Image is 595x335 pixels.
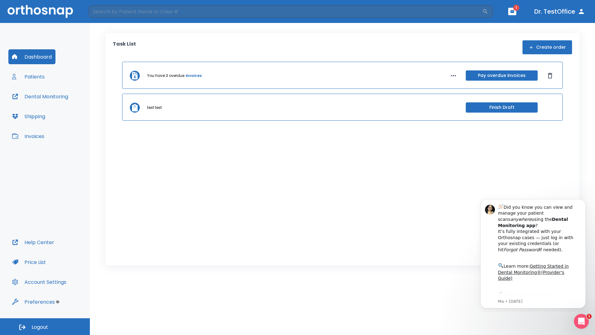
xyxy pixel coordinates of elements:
[27,105,105,111] p: Message from Ma, sent 7w ago
[545,71,555,81] button: Dismiss
[471,194,595,312] iframe: Intercom notifications message
[32,324,48,331] span: Logout
[27,99,82,110] a: App Store
[55,299,60,305] div: Tooltip anchor
[574,314,589,329] iframe: Intercom live chat
[8,89,72,104] button: Dental Monitoring
[513,5,519,11] span: 1
[466,70,538,81] button: Pay overdue invoices
[522,40,572,54] button: Create order
[8,69,48,84] button: Patients
[8,235,58,250] button: Help Center
[8,255,50,270] button: Price List
[8,129,48,144] button: Invoices
[8,294,59,309] button: Preferences
[8,109,49,124] button: Shipping
[113,40,136,54] p: Task List
[8,49,55,64] button: Dashboard
[532,6,588,17] button: Dr. TestOffice
[147,73,184,78] p: You have 3 overdue
[186,73,202,78] a: invoices
[89,5,482,18] input: Search by Patient Name or Case #
[8,275,70,289] button: Account Settings
[105,10,110,15] button: Dismiss notification
[466,102,538,113] button: Finish Draft
[27,97,105,129] div: Download the app: | ​ Let us know if you need help getting started!
[147,105,162,110] p: test test
[7,5,73,18] img: Orthosnap
[587,314,592,319] span: 1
